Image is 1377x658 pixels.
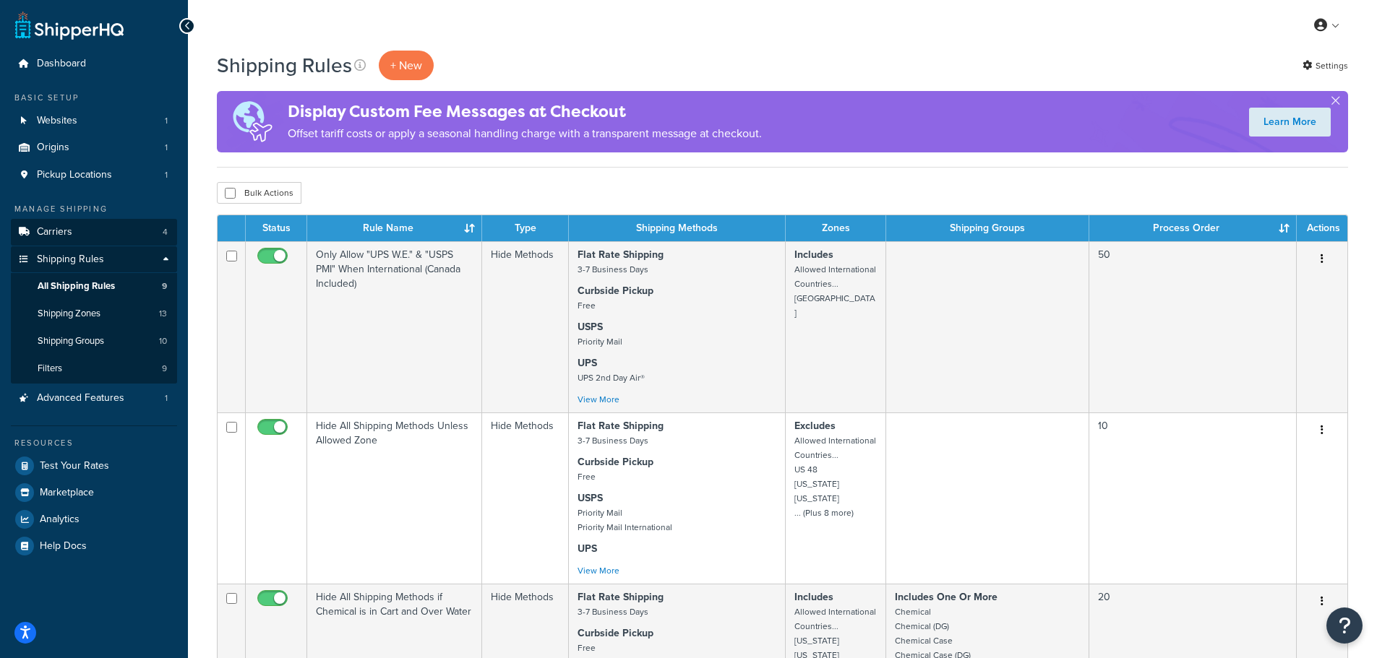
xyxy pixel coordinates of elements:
span: 9 [162,363,167,375]
small: Allowed International Countries... US 48 [US_STATE] [US_STATE] ... (Plus 8 more) [794,434,876,519]
span: 13 [159,308,167,320]
li: Websites [11,108,177,134]
small: 3-7 Business Days [578,605,648,618]
span: Analytics [40,514,80,526]
th: Shipping Groups [886,215,1089,241]
div: Basic Setup [11,92,177,104]
li: Shipping Groups [11,328,177,355]
small: 3-7 Business Days [578,263,648,276]
li: Shipping Zones [11,300,177,327]
p: Offset tariff costs or apply a seasonal handling charge with a transparent message at checkout. [288,124,762,144]
h4: Display Custom Fee Messages at Checkout [288,100,762,124]
td: 50 [1089,241,1297,412]
a: Advanced Features 1 [11,385,177,412]
span: 1 [165,142,168,154]
strong: USPS [578,490,603,506]
a: Learn More [1249,108,1331,137]
small: Free [578,299,596,312]
li: Pickup Locations [11,162,177,189]
span: 4 [163,226,168,238]
a: All Shipping Rules 9 [11,273,177,300]
a: Help Docs [11,533,177,559]
span: Filters [38,363,62,375]
td: Hide Methods [482,241,569,412]
span: Advanced Features [37,392,124,404]
td: Hide All Shipping Methods Unless Allowed Zone [307,412,482,584]
small: Free [578,641,596,654]
strong: Includes [794,247,833,262]
a: View More [578,393,619,406]
span: Shipping Zones [38,308,100,320]
strong: Includes [794,589,833,605]
a: Shipping Zones 13 [11,300,177,327]
strong: Curbside Pickup [578,283,653,298]
li: All Shipping Rules [11,273,177,300]
strong: UPS [578,541,597,556]
span: 10 [159,335,167,347]
th: Type [482,215,569,241]
small: Free [578,470,596,483]
li: Origins [11,134,177,161]
a: Origins 1 [11,134,177,161]
td: 10 [1089,412,1297,584]
a: Websites 1 [11,108,177,134]
strong: USPS [578,319,603,334]
a: Test Your Rates [11,453,177,479]
a: Shipping Groups 10 [11,328,177,355]
strong: Curbside Pickup [578,454,653,469]
a: Dashboard [11,51,177,77]
th: Rule Name : activate to sort column ascending [307,215,482,241]
span: Shipping Rules [37,254,104,266]
span: 9 [162,280,167,293]
a: Carriers 4 [11,219,177,246]
li: Shipping Rules [11,246,177,384]
th: Status [246,215,307,241]
strong: Flat Rate Shipping [578,589,664,605]
span: 1 [165,392,168,404]
strong: Excludes [794,418,836,433]
span: Help Docs [40,540,87,553]
th: Zones [786,215,886,241]
small: Allowed International Countries... [GEOGRAPHIC_DATA] [794,263,876,319]
div: Manage Shipping [11,203,177,215]
a: Pickup Locations 1 [11,162,177,189]
a: Filters 9 [11,355,177,382]
th: Process Order : activate to sort column ascending [1089,215,1297,241]
p: + New [379,51,434,80]
small: Priority Mail Priority Mail International [578,506,672,534]
th: Actions [1297,215,1347,241]
th: Shipping Methods [569,215,786,241]
strong: Curbside Pickup [578,625,653,641]
h1: Shipping Rules [217,51,352,79]
span: Marketplace [40,487,94,499]
small: UPS 2nd Day Air® [578,371,645,384]
a: ShipperHQ Home [15,11,124,40]
a: View More [578,564,619,577]
li: Carriers [11,219,177,246]
strong: UPS [578,355,597,371]
strong: Flat Rate Shipping [578,418,664,433]
li: Filters [11,355,177,382]
span: Test Your Rates [40,460,109,472]
a: Marketplace [11,480,177,506]
li: Advanced Features [11,385,177,412]
a: Shipping Rules [11,246,177,273]
small: 3-7 Business Days [578,434,648,447]
span: Websites [37,115,77,127]
span: Carriers [37,226,72,238]
span: All Shipping Rules [38,280,115,293]
a: Analytics [11,506,177,532]
td: Hide Methods [482,412,569,584]
button: Open Resource Center [1326,607,1363,644]
strong: Includes One Or More [895,589,998,605]
span: 1 [165,169,168,181]
span: Dashboard [37,58,86,70]
span: Origins [37,142,69,154]
button: Bulk Actions [217,182,301,204]
a: Settings [1303,56,1348,76]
